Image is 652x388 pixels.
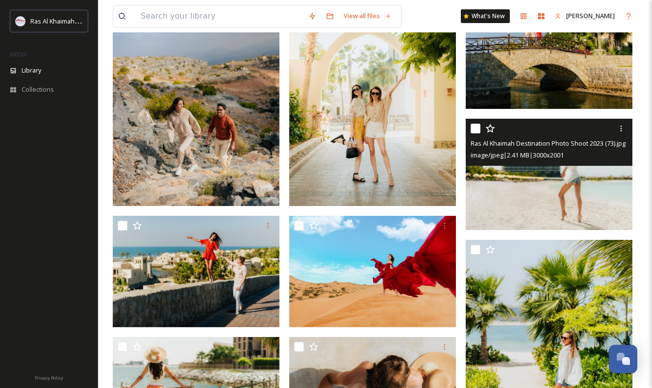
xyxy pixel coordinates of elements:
span: Library [22,66,41,75]
img: Ras Al Khaimah Destination Photo Shoot 2023 (75).jpg [113,216,279,327]
span: [PERSON_NAME] [566,11,615,20]
a: View all files [339,6,396,26]
img: Ras Al Khaimah Destination Photo Shoot 2023 (74).jpg [289,216,456,327]
span: image/jpeg | 2.41 MB | 3000 x 2001 [471,151,564,159]
a: [PERSON_NAME] [550,6,620,26]
span: Collections [22,85,54,94]
button: Open Chat [609,345,637,373]
span: Ras Al Khaimah Destination Photo Shoot 2023 (73).jpg [471,139,626,148]
a: What's New [461,9,510,23]
span: Privacy Policy [35,375,63,381]
input: Search your library [136,5,303,27]
span: MEDIA [10,51,27,58]
img: Ras Al Khaimah Destination Photo Shoot 2023 (73).jpg [466,119,632,230]
img: Logo_RAKTDA_RGB-01.png [16,16,25,26]
a: Privacy Policy [35,371,63,383]
span: Ras Al Khaimah Tourism Development Authority [30,16,169,26]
